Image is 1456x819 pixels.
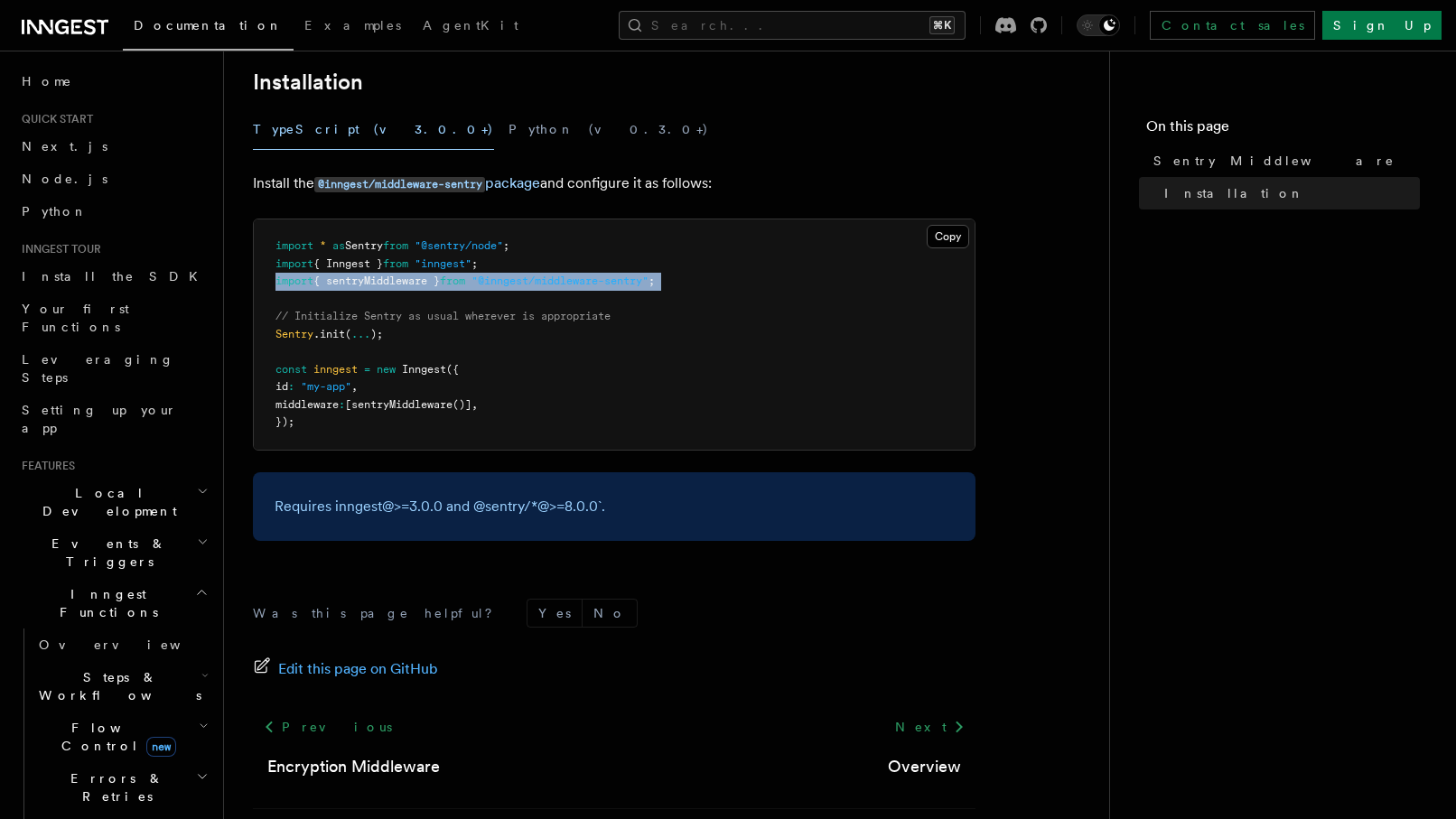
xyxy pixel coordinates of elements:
button: TypeScript (v3.0.0+) [253,109,494,150]
span: Next.js [22,139,107,154]
button: Steps & Workflows [32,661,212,712]
p: Requires inngest@>=3.0.0 and @sentry/*@>=8.0.0`. [275,494,954,519]
span: Setting up your app [22,403,177,435]
span: ( [345,328,351,340]
span: , [351,380,358,393]
span: sentryMiddleware [351,398,453,411]
a: @inngest/middleware-sentrypackage [314,174,540,191]
a: AgentKit [412,5,529,49]
a: Node.js [14,163,212,195]
span: .init [313,328,345,340]
code: @inngest/middleware-sentry [314,177,485,192]
button: Errors & Retries [32,762,212,813]
span: id [275,380,288,393]
span: Inngest tour [14,242,101,256]
button: Toggle dark mode [1077,14,1120,36]
span: Installation [1164,184,1304,202]
span: = [364,363,370,376]
button: Search...⌘K [619,11,966,40]
span: : [339,398,345,411]
a: Next [884,711,975,743]
span: middleware [275,398,339,411]
span: Flow Control [32,719,199,755]
span: "@sentry/node" [415,239,503,252]
span: import [275,239,313,252]
a: Documentation [123,5,294,51]
a: Contact sales [1150,11,1315,40]
a: Next.js [14,130,212,163]
span: ); [370,328,383,340]
span: ; [471,257,478,270]
span: as [332,239,345,252]
span: AgentKit [423,18,518,33]
a: Encryption Middleware [267,754,440,779]
span: "@inngest/middleware-sentry" [471,275,649,287]
button: Inngest Functions [14,578,212,628]
p: Install the and configure it as follows: [253,171,975,197]
button: Events & Triggers [14,527,212,578]
span: ... [351,328,370,340]
a: Python [14,195,212,228]
a: Installation [253,70,363,95]
a: Sentry Middleware [1146,144,1420,177]
span: Errors & Retries [32,769,196,805]
h4: On this page [1146,116,1420,144]
button: No [583,600,637,627]
a: Leveraging Steps [14,343,212,394]
span: Sentry [345,239,383,252]
button: Local Development [14,477,212,527]
span: Quick start [14,112,93,126]
span: Examples [304,18,401,33]
span: const [275,363,307,376]
span: { sentryMiddleware } [313,275,440,287]
a: Sign Up [1322,11,1442,40]
button: Yes [527,600,582,627]
span: ; [503,239,509,252]
span: // Initialize Sentry as usual wherever is appropriate [275,310,611,322]
button: Python (v0.3.0+) [509,109,709,150]
span: { Inngest } [313,257,383,270]
span: new [146,737,176,757]
span: import [275,275,313,287]
span: ()] [453,398,471,411]
a: Examples [294,5,412,49]
span: Leveraging Steps [22,352,174,385]
span: Home [22,72,72,90]
span: Install the SDK [22,269,209,284]
p: Was this page helpful? [253,604,505,622]
span: , [471,398,478,411]
span: Local Development [14,484,197,520]
span: "my-app" [301,380,351,393]
a: Your first Functions [14,293,212,343]
span: import [275,257,313,270]
span: Events & Triggers [14,535,197,571]
a: Setting up your app [14,394,212,444]
button: Copy [927,225,969,248]
span: Your first Functions [22,302,129,334]
span: Documentation [134,18,283,33]
span: "inngest" [415,257,471,270]
span: Features [14,459,75,473]
kbd: ⌘K [929,16,955,34]
button: Flow Controlnew [32,712,212,762]
span: new [377,363,396,376]
span: Sentry Middleware [1153,152,1395,170]
span: Node.js [22,172,107,186]
span: }); [275,415,294,428]
a: Edit this page on GitHub [253,656,438,682]
a: Installation [1157,177,1420,209]
span: ; [649,275,655,287]
span: Inngest Functions [14,585,195,621]
a: Previous [253,711,402,743]
span: Inngest [402,363,446,376]
span: [ [345,398,351,411]
span: from [440,275,465,287]
span: from [383,257,408,270]
a: Overview [32,628,212,661]
span: Sentry [275,328,313,340]
span: Python [22,204,88,219]
span: inngest [313,363,358,376]
a: Home [14,65,212,98]
span: Steps & Workflows [32,668,201,704]
a: Overview [888,754,961,779]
